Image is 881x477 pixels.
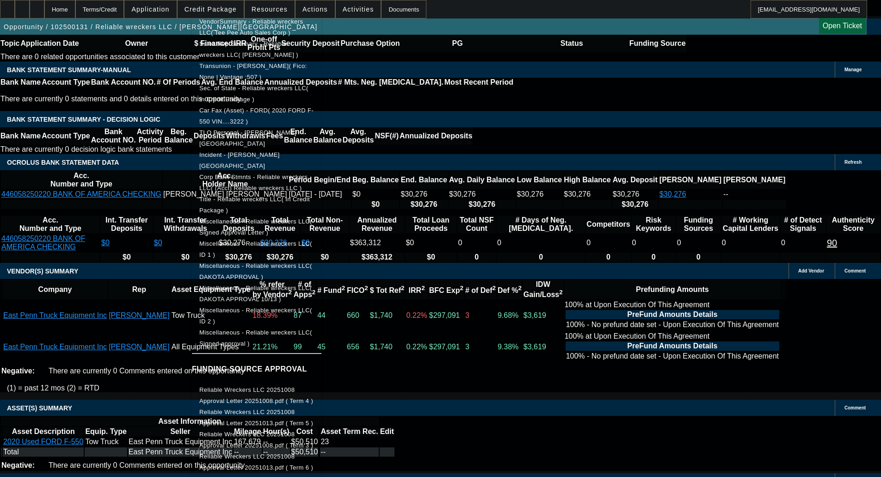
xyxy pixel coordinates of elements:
[192,16,321,38] button: VendorSummary - Reliable wreckers LLC( Tee Pee Auto Sales Corp )
[199,386,313,404] span: Reliable Wreckers LLC 20251008 Approval Letter 20251008.pdf ( Term 4 )
[199,307,312,325] span: Miscellaneous - Reliable wreckers LLC( ID 2 )
[199,431,313,449] span: Reliable Wreckers LLC 20251008 Approval Letter 20251008.pdf ( Term 3 )
[192,172,321,194] button: Corp Bank Stmnts - Reliable wreckers LLC( (Acct) Reliable wreckers LLC )
[192,83,321,105] button: Sec. of State - Reliable wreckers LLC( In Credit Package )
[199,173,308,192] span: Corp Bank Stmnts - Reliable wreckers LLC( (Acct) Reliable wreckers LLC )
[192,194,321,216] button: Title - Reliable wreckers LLC( In Credit Package )
[199,262,312,280] span: Miscellaneous - Reliable wreckers LLC( DAKOTA APPROVAL )
[199,151,280,169] span: Incident - [PERSON_NAME][GEOGRAPHIC_DATA]
[199,285,312,303] span: Miscellaneous - Reliable wreckers LLC( DAKOTA APPROVAL 10/13 )
[199,40,298,58] span: Sales Rep Summary - Reliable wreckers LLC( [PERSON_NAME] )
[199,240,312,258] span: Miscellaneous - Reliable wreckers LLC( ID 1 )
[192,384,321,407] button: Reliable Wreckers LLC 20251008 Approval Letter 20251008.pdf ( Term 4 )
[192,260,321,283] button: Miscellaneous - Reliable wreckers LLC( DAKOTA APPROVAL )
[192,407,321,429] button: Reliable Wreckers LLC 20251008 Approval Letter 20251013.pdf ( Term 5 )
[199,218,312,236] span: Miscellaneous - Reliable wreckers LLC( Signed Approval Letter )
[192,451,321,473] button: Reliable Wreckers LLC 20251008 Approval Letter 20251013.pdf ( Term 6 )
[192,38,321,61] button: Sales Rep Summary - Reliable wreckers LLC( Workman, Taylor )
[199,129,296,147] span: TLO Personal - [PERSON_NAME][GEOGRAPHIC_DATA]
[199,196,310,214] span: Title - Reliable wreckers LLC( In Credit Package )
[199,85,308,103] span: Sec. of State - Reliable wreckers LLC( In Credit Package )
[199,18,303,36] span: VendorSummary - Reliable wreckers LLC( Tee Pee Auto Sales Corp )
[192,238,321,260] button: Miscellaneous - Reliable wreckers LLC( ID 1 )
[192,429,321,451] button: Reliable Wreckers LLC 20251008 Approval Letter 20251008.pdf ( Term 3 )
[192,305,321,327] button: Miscellaneous - Reliable wreckers LLC( ID 2 )
[199,62,307,81] span: Transunion - [PERSON_NAME]( Fico: None | Vantage :507 )
[199,107,314,125] span: Car Fax (Asset) - FORD( 2020 FORD F-550 VIN....3222 )
[199,329,312,347] span: Miscellaneous - Reliable wreckers LLC( Signed approval )
[192,283,321,305] button: Miscellaneous - Reliable wreckers LLC( DAKOTA APPROVAL 10/13 )
[192,127,321,149] button: TLO Personal - McConkey, Lawrence
[192,364,321,375] h4: FUNDING SOURCE APPROVAL
[192,327,321,349] button: Miscellaneous - Reliable wreckers LLC( Signed approval )
[192,216,321,238] button: Miscellaneous - Reliable wreckers LLC( Signed Approval Letter )
[199,453,313,471] span: Reliable Wreckers LLC 20251008 Approval Letter 20251013.pdf ( Term 6 )
[199,409,313,427] span: Reliable Wreckers LLC 20251008 Approval Letter 20251013.pdf ( Term 5 )
[192,105,321,127] button: Car Fax (Asset) - FORD( 2020 FORD F-550 VIN....3222 )
[192,149,321,172] button: Incident - McConkey, Lawrence
[192,61,321,83] button: Transunion - McConkey, Lawrence( Fico: None | Vantage :507 )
